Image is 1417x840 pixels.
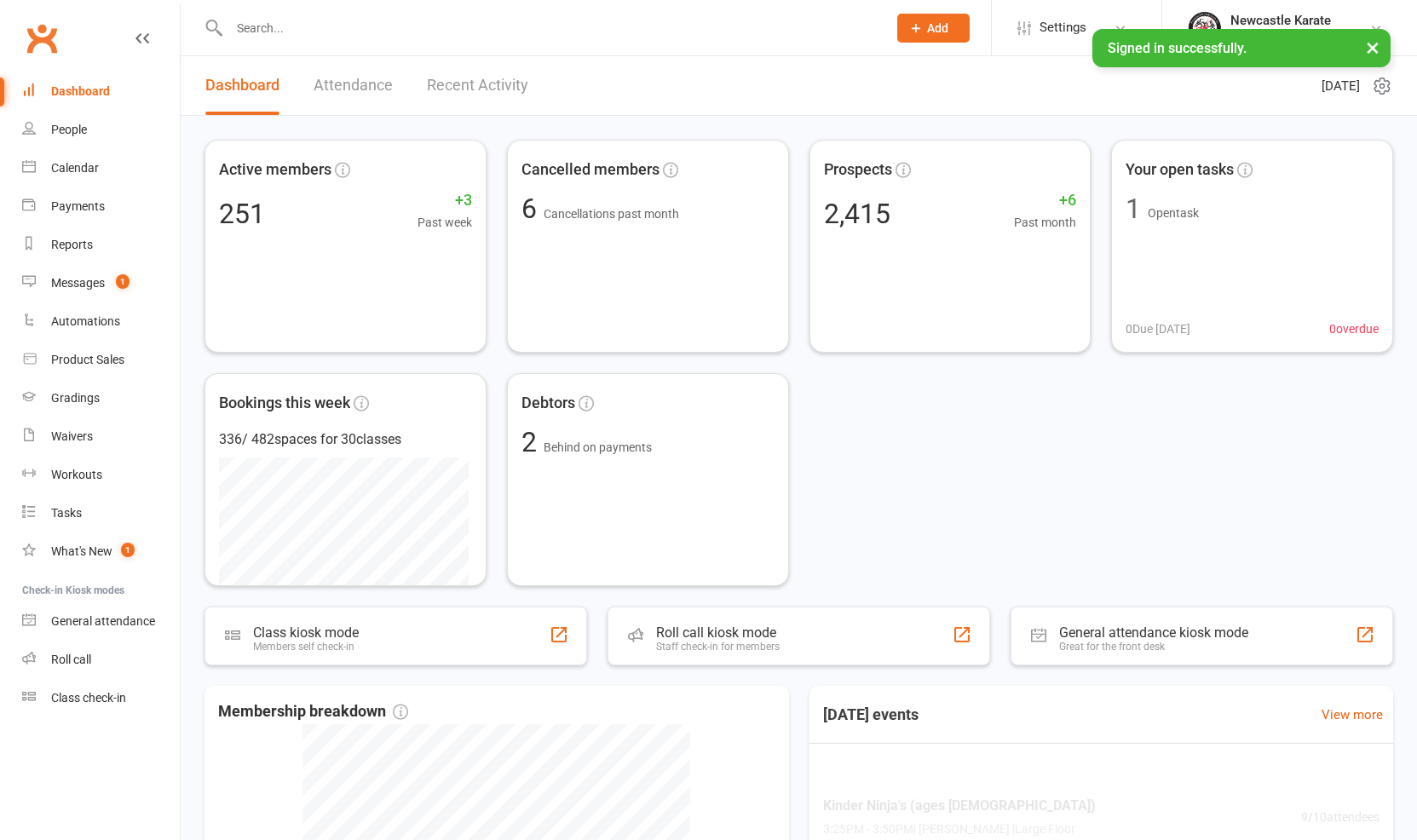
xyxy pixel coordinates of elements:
div: Messages [51,276,105,290]
a: Payments [22,187,180,226]
div: Calendar [51,161,99,175]
span: 1 [116,274,130,289]
button: × [1357,29,1388,66]
span: Membership breakdown [218,699,408,724]
div: Class kiosk mode [253,624,359,641]
div: 336 / 482 spaces for 30 classes [219,429,472,451]
div: Tasks [51,506,82,520]
div: Members self check-in [253,641,359,653]
div: Roll call kiosk mode [656,624,780,641]
span: 9 / 10 attendees [1301,807,1380,826]
a: View more [1322,705,1383,725]
a: Recent Activity [427,56,528,115]
span: 2 [521,426,544,458]
span: 6 [521,193,544,225]
a: Attendance [314,56,393,115]
div: 251 [219,200,265,227]
div: Automations [51,314,120,328]
div: General attendance [51,614,155,628]
span: Add [927,21,948,35]
a: Workouts [22,456,180,494]
div: Gradings [51,391,100,405]
span: Kinder Ninja's (ages [DEMOGRAPHIC_DATA]) [823,794,1096,816]
div: Roll call [51,653,91,666]
div: Workouts [51,468,102,481]
a: Clubworx [20,17,63,60]
span: 0 Due [DATE] [1126,319,1190,338]
div: Great for the front desk [1059,641,1248,653]
span: Bookings this week [219,391,350,416]
a: General attendance kiosk mode [22,602,180,641]
a: Gradings [22,379,180,417]
a: Class kiosk mode [22,679,180,717]
a: Dashboard [22,72,180,111]
div: Newcastle Karate [1230,28,1331,43]
div: Waivers [51,429,93,443]
div: Reports [51,238,93,251]
span: Your open tasks [1126,158,1234,182]
span: Signed in successfully. [1108,40,1247,56]
div: General attendance kiosk mode [1059,624,1248,641]
div: 1 [1126,195,1141,222]
div: Dashboard [51,84,110,98]
button: Add [897,14,970,43]
a: People [22,111,180,149]
span: Cancelled members [521,158,660,182]
a: Roll call [22,641,180,679]
a: Messages 1 [22,264,180,302]
a: Automations [22,302,180,341]
div: What's New [51,544,112,558]
img: thumb_image1757378539.png [1188,11,1222,45]
span: Debtors [521,391,575,416]
a: What's New1 [22,532,180,571]
a: Calendar [22,149,180,187]
a: Tasks [22,494,180,532]
div: Newcastle Karate [1230,13,1331,28]
a: Waivers [22,417,180,456]
h3: [DATE] events [809,699,932,730]
span: [DATE] [1322,76,1360,96]
div: Staff check-in for members [656,641,780,653]
span: Past month [1014,213,1076,232]
span: Open task [1148,206,1199,220]
span: Behind on payments [544,440,652,454]
input: Search... [224,16,875,40]
span: +3 [418,188,472,213]
div: Payments [51,199,105,213]
a: Dashboard [205,56,279,115]
a: Reports [22,226,180,264]
span: 3:25PM - 3:50PM | [PERSON_NAME] | Large Floor [823,820,1096,838]
div: 2,415 [824,200,890,227]
span: +6 [1014,188,1076,213]
span: Settings [1040,9,1086,47]
a: Product Sales [22,341,180,379]
div: People [51,123,87,136]
span: Past week [418,213,472,232]
span: Prospects [824,158,892,182]
span: 1 [121,543,135,557]
span: Active members [219,158,331,182]
div: Class check-in [51,691,126,705]
div: Product Sales [51,353,124,366]
span: 0 overdue [1329,319,1379,338]
span: Cancellations past month [544,207,679,221]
